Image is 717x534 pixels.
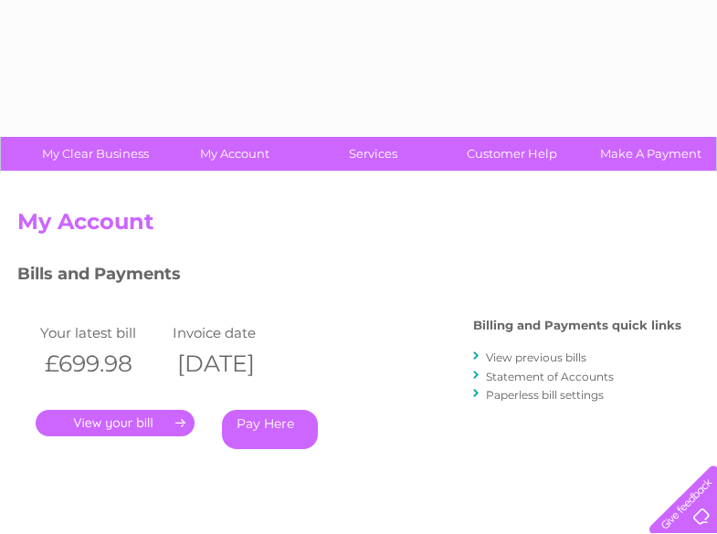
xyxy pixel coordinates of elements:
th: £699.98 [36,345,168,382]
a: Services [298,137,448,171]
th: [DATE] [168,345,301,382]
a: Paperless bill settings [486,388,604,402]
a: Customer Help [437,137,587,171]
h3: Bills and Payments [17,261,681,293]
a: View previous bills [486,351,586,364]
h4: Billing and Payments quick links [473,319,681,332]
a: Statement of Accounts [486,370,614,383]
a: . [36,410,195,436]
a: Pay Here [222,410,318,449]
a: My Account [159,137,310,171]
a: My Clear Business [20,137,171,171]
td: Invoice date [168,320,301,345]
td: Your latest bill [36,320,168,345]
